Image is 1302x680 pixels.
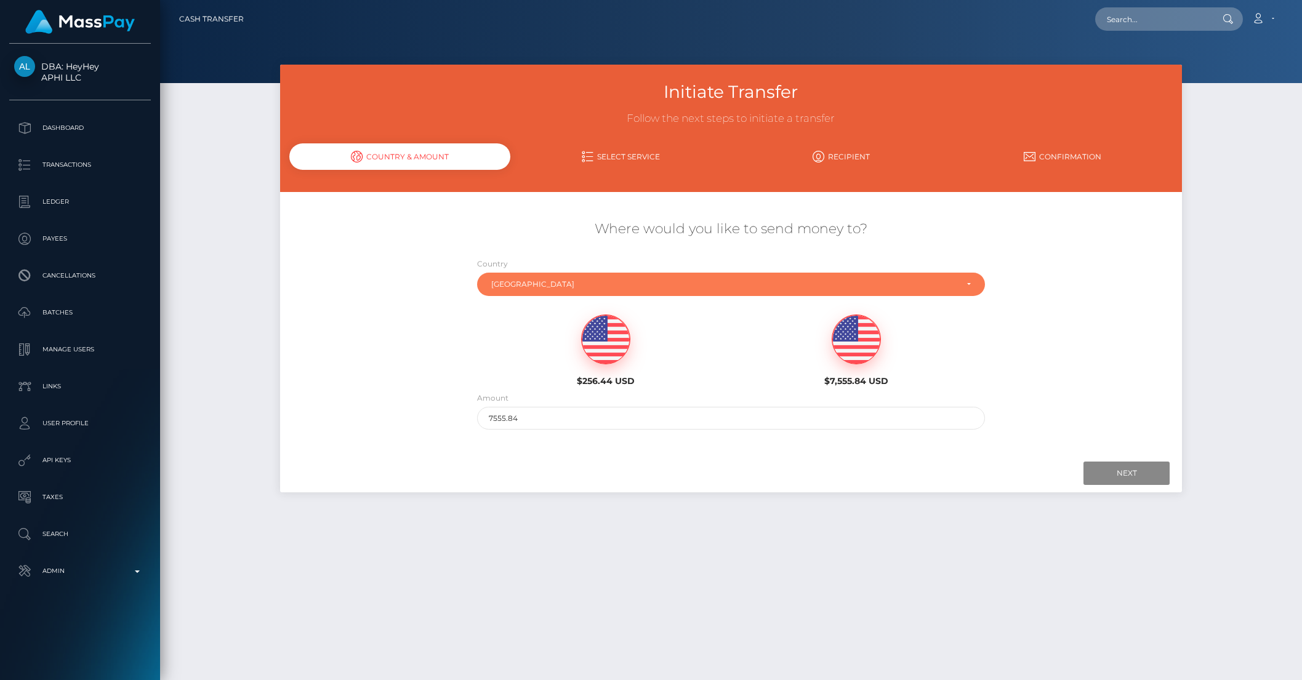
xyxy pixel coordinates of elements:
[14,193,146,211] p: Ledger
[14,303,146,322] p: Batches
[477,407,985,430] input: Amount to send in USD (Maximum: 7555.84)
[9,408,151,439] a: User Profile
[289,111,1173,126] h3: Follow the next steps to initiate a transfer
[14,562,146,580] p: Admin
[14,156,146,174] p: Transactions
[510,146,731,167] a: Select Service
[14,119,146,137] p: Dashboard
[1095,7,1211,31] input: Search...
[9,556,151,586] a: Admin
[9,445,151,476] a: API Keys
[491,279,957,289] div: [GEOGRAPHIC_DATA]
[179,6,244,32] a: Cash Transfer
[9,371,151,402] a: Links
[582,315,630,364] img: USD.png
[477,393,508,404] label: Amount
[952,146,1173,167] a: Confirmation
[289,143,510,170] div: Country & Amount
[9,150,151,180] a: Transactions
[14,56,35,77] img: APHI LLC
[9,519,151,550] a: Search
[14,525,146,543] p: Search
[9,334,151,365] a: Manage Users
[477,258,508,270] label: Country
[9,113,151,143] a: Dashboard
[14,377,146,396] p: Links
[9,482,151,513] a: Taxes
[731,146,952,167] a: Recipient
[14,266,146,285] p: Cancellations
[14,414,146,433] p: User Profile
[9,61,151,83] span: DBA: HeyHey APHI LLC
[25,10,135,34] img: MassPay Logo
[740,376,972,386] h6: $7,555.84 USD
[489,376,721,386] h6: $256.44 USD
[289,80,1173,104] h3: Initiate Transfer
[1083,462,1170,485] input: Next
[14,488,146,506] p: Taxes
[14,340,146,359] p: Manage Users
[9,186,151,217] a: Ledger
[477,273,985,296] button: United States
[14,451,146,470] p: API Keys
[9,260,151,291] a: Cancellations
[9,223,151,254] a: Payees
[9,297,151,328] a: Batches
[832,315,880,364] img: USD.png
[14,230,146,248] p: Payees
[289,220,1173,239] h5: Where would you like to send money to?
